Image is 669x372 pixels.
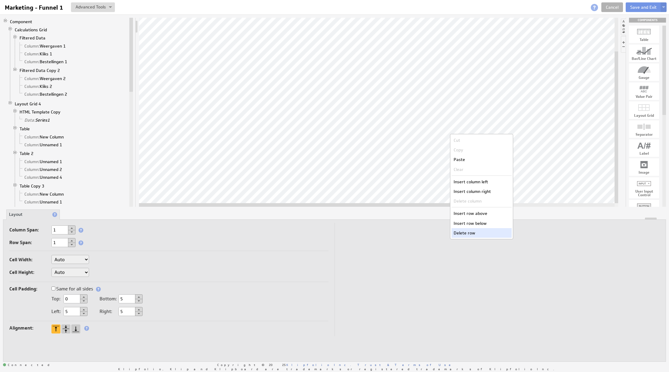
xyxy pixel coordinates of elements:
span: Column: [24,51,40,57]
span: Column: [24,175,40,180]
div: Drag & drop components onto the workspace [629,18,666,23]
button: Save and Exit [626,2,661,12]
div: Table [629,38,659,42]
label: Cell Width: [9,256,51,264]
a: Column: Kliks 2 [22,83,54,89]
a: Layout Grid 4 [13,101,43,107]
div: Gauge [629,76,659,79]
div: Insert column right [452,187,512,196]
a: Data: Series1 [22,117,52,123]
label: Top: [51,296,60,301]
label: Cell Padding: [9,285,51,293]
a: Column: Weergaven 1 [22,43,68,49]
span: Column: [24,91,40,97]
span: Column: [24,191,40,197]
label: Bottom: [100,296,116,301]
a: Filtered Data [17,35,48,41]
div: Copy [452,145,512,155]
a: Column: Unnamed 1 [22,142,64,148]
div: Insert row above [452,209,512,218]
span: Connected: ID: dpnc-26 Online: true [3,363,53,367]
span: Column: [24,142,40,147]
a: Column: Weergaven 2 [22,76,68,82]
a: Column: Bestellingen 1 [22,59,69,65]
span: Column: [24,167,40,172]
a: Column: Unnamed 1 [22,199,64,205]
a: Calculations Grid [13,27,49,33]
label: Same for all sides [51,285,93,293]
input: Marketing - Funnel 1 [2,2,67,13]
a: Column: Unnamed 4 [22,174,64,180]
input: Same for all sides [51,287,55,290]
div: Clear [452,165,512,174]
span: Column: [24,134,40,140]
a: Filtered Data Copy 2 [17,67,62,73]
div: Delete column [452,196,512,206]
a: HTML Template Copy [17,109,63,115]
a: Column: New Column [22,134,66,140]
span: Column: [24,199,40,205]
div: Bar/Line Chart [629,57,659,60]
label: Left: [51,309,60,314]
span: Column: [24,59,40,64]
div: Separator [629,133,659,136]
a: Table Copy 3 [17,183,47,189]
a: Component [8,19,35,25]
a: Column: Unnamed 1 [22,159,64,165]
div: Cut [452,135,512,145]
span: Copyright © 2025 [217,363,351,366]
a: Column: Bestellingen 2 [22,91,69,97]
span: Klipfolio, Klip and Klipboard are trademarks or registered trademarks of Klipfolio Inc. [118,367,554,370]
a: Column: New Column [22,191,66,197]
div: Value Pair [629,95,659,98]
label: Column Span: [9,226,51,234]
a: Klipfolio Inc. [286,363,351,367]
label: Cell Height: [9,268,51,277]
div: Insert column left [452,177,512,187]
div: Insert row below [452,219,512,228]
a: Cancel [601,2,623,12]
li: Hide or show the component palette [621,19,626,35]
span: Data: [24,117,35,123]
span: Column: [24,43,40,49]
div: Delete row [452,228,512,238]
li: Layout [6,209,60,220]
div: User Input Control [629,190,659,197]
img: button-savedrop.png [662,6,665,9]
a: Table 2 [17,150,36,157]
span: Column: [24,84,40,89]
label: Alignment: [9,324,51,332]
div: Image [629,171,659,174]
img: button-savedrop.png [109,6,112,9]
a: Column: Unnamed 2 [22,166,64,172]
div: Layout Grid [629,114,659,117]
li: Hide or show the component controls palette [621,36,626,53]
div: Label [629,152,659,155]
span: Column: [24,76,40,81]
a: Table [17,126,32,132]
a: Trust & Terms of Use [357,363,455,367]
div: Paste [452,155,512,164]
span: Column: [24,159,40,164]
a: Column: Kliks 1 [22,51,54,57]
label: Row Span: [9,238,51,247]
label: Right: [100,309,116,314]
